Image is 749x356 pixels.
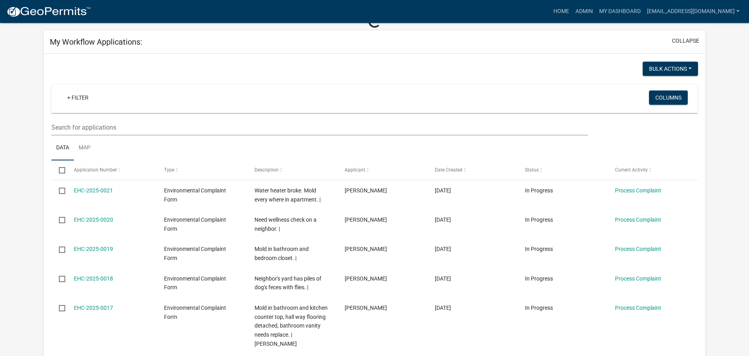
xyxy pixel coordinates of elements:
span: Yen Dang [345,246,387,252]
datatable-header-cell: Applicant [337,160,427,179]
span: Environmental Complaint Form [164,246,226,261]
span: Status [525,167,539,173]
a: EHC-2025-0018 [74,275,113,282]
a: Home [550,4,572,19]
h5: My Workflow Applications: [50,37,142,47]
span: 08/12/2025 [435,217,451,223]
a: Process Complaint [615,275,661,282]
span: Water heater broke. Mold every where in apartment. | [255,187,321,203]
span: Yen Dang [345,187,387,194]
datatable-header-cell: Description [247,160,337,179]
datatable-header-cell: Date Created [427,160,517,179]
span: Mold in bathroom and bedroom closet. | [255,246,309,261]
span: Application Number [74,167,117,173]
datatable-header-cell: Select [51,160,66,179]
a: Process Complaint [615,246,661,252]
a: Data [51,136,74,161]
span: Date Created [435,167,462,173]
span: In Progress [525,187,553,194]
span: Need wellness check on a neighbor. | [255,217,317,232]
span: Yen Dang [345,217,387,223]
span: Description [255,167,279,173]
span: Applicant [345,167,365,173]
a: + Filter [61,90,95,105]
span: In Progress [525,246,553,252]
a: EHC-2025-0021 [74,187,113,194]
span: Environmental Complaint Form [164,305,226,320]
span: 08/12/2025 [435,187,451,194]
span: Mold in bathroom and kitchen counter top, hall way flooring detached, bathroom vanity needs repla... [255,305,328,347]
span: In Progress [525,305,553,311]
a: Process Complaint [615,187,661,194]
span: Type [164,167,174,173]
input: Search for applications [51,119,588,136]
span: Yen Dang [345,305,387,311]
button: Columns [649,90,688,105]
a: EHC-2025-0019 [74,246,113,252]
button: collapse [672,37,699,45]
datatable-header-cell: Status [517,160,608,179]
span: In Progress [525,275,553,282]
button: Bulk Actions [643,62,698,76]
a: My Dashboard [596,4,644,19]
datatable-header-cell: Application Number [66,160,157,179]
span: Current Activity [615,167,648,173]
a: Admin [572,4,596,19]
span: Environmental Complaint Form [164,187,226,203]
datatable-header-cell: Current Activity [608,160,698,179]
span: 08/12/2025 [435,246,451,252]
a: Process Complaint [615,217,661,223]
a: Process Complaint [615,305,661,311]
datatable-header-cell: Type [157,160,247,179]
span: Neighbor's yard has piles of dog's feces with flies. | [255,275,321,291]
span: 08/11/2025 [435,305,451,311]
span: Environmental Complaint Form [164,217,226,232]
a: EHC-2025-0017 [74,305,113,311]
span: 08/12/2025 [435,275,451,282]
span: Yen Dang [345,275,387,282]
a: [EMAIL_ADDRESS][DOMAIN_NAME] [644,4,743,19]
a: EHC-2025-0020 [74,217,113,223]
a: Map [74,136,95,161]
span: In Progress [525,217,553,223]
span: Environmental Complaint Form [164,275,226,291]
